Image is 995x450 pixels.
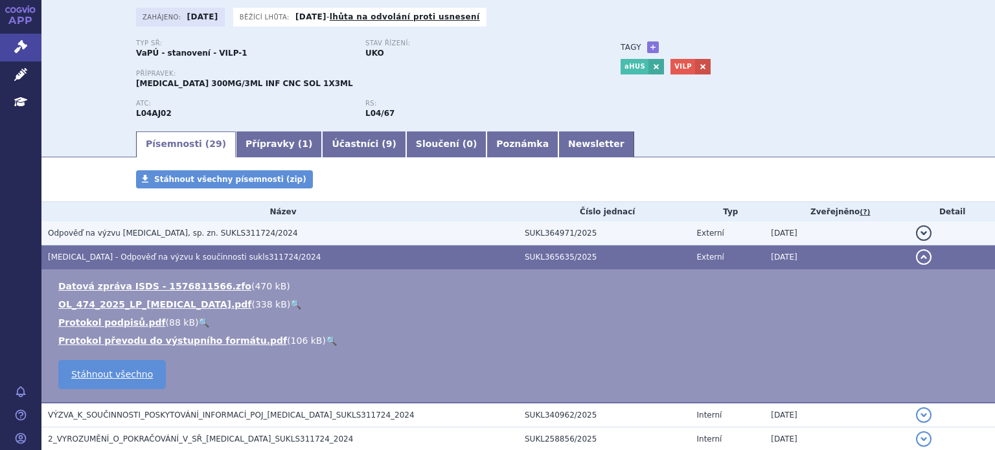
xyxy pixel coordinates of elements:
button: detail [916,407,932,423]
a: Účastníci (9) [322,131,406,157]
th: Zveřejněno [764,202,909,221]
a: Newsletter [558,131,634,157]
button: detail [916,225,932,241]
td: SUKL364971/2025 [518,221,691,245]
p: ATC: [136,100,352,107]
a: Poznámka [486,131,558,157]
a: Protokol podpisů.pdf [58,317,166,328]
span: VÝZVA_K_SOUČINNOSTI_POSKYTOVÁNÍ_INFORMACÍ_POJ_ULTOMIRIS_SUKLS311724_2024 [48,411,415,420]
a: Přípravky (1) [236,131,322,157]
p: Typ SŘ: [136,39,352,47]
a: 🔍 [290,299,301,309]
a: + [647,41,659,53]
th: Název [41,202,518,221]
li: ( ) [58,316,982,329]
strong: RAVULIZUMAB [136,109,172,118]
a: 🔍 [326,335,337,346]
a: VILP [670,59,695,74]
strong: VaPÚ - stanovení - VILP-1 [136,49,247,58]
strong: [DATE] [295,12,326,21]
span: 106 kB [291,335,323,346]
span: [MEDICAL_DATA] 300MG/3ML INF CNC SOL 1X3ML [136,79,353,88]
li: ( ) [58,334,982,347]
li: ( ) [58,298,982,311]
th: Číslo jednací [518,202,691,221]
th: Typ [691,202,765,221]
abbr: (?) [860,208,870,217]
h3: Tagy [621,39,641,55]
a: Stáhnout všechny písemnosti (zip) [136,170,313,188]
p: RS: [365,100,582,107]
li: ( ) [58,280,982,293]
span: Externí [697,229,724,238]
td: [DATE] [764,403,909,427]
a: 🔍 [198,317,209,328]
button: detail [916,249,932,265]
strong: [DATE] [187,12,218,21]
a: Stáhnout všechno [58,360,166,389]
span: 2_VYROZUMĚNÍ_O_POKRAČOVÁNÍ_V_SŘ_ULTOMIRIS_SUKLS311724_2024 [48,434,353,444]
span: 470 kB [255,281,286,291]
strong: UKO [365,49,384,58]
span: Interní [697,434,722,444]
a: lhůta na odvolání proti usnesení [330,12,480,21]
span: 0 [466,139,473,149]
p: - [295,12,480,22]
span: Interní [697,411,722,420]
button: detail [916,431,932,447]
a: Datová zpráva ISDS - 1576811566.zfo [58,281,251,291]
th: Detail [909,202,995,221]
a: aHUS [621,59,648,74]
span: Běžící lhůta: [240,12,292,22]
span: 338 kB [255,299,287,309]
span: 9 [386,139,393,149]
strong: ravulizumab [365,109,395,118]
td: SUKL365635/2025 [518,245,691,269]
a: Sloučení (0) [406,131,486,157]
span: 88 kB [169,317,195,328]
span: 1 [302,139,308,149]
span: Zahájeno: [143,12,183,22]
span: Stáhnout všechny písemnosti (zip) [154,175,306,184]
p: Přípravek: [136,70,595,78]
span: Odpověď na výzvu ULTOMIRIS, sp. zn. SUKLS311724/2024 [48,229,298,238]
td: SUKL340962/2025 [518,403,691,427]
span: ULTOMIRIS - Odpověď na výzvu k součinnosti sukls311724/2024 [48,253,321,262]
a: OL_474_2025_LP_[MEDICAL_DATA].pdf [58,299,251,309]
a: Protokol převodu do výstupního formátu.pdf [58,335,287,346]
span: Externí [697,253,724,262]
a: Písemnosti (29) [136,131,236,157]
span: 29 [209,139,222,149]
td: [DATE] [764,245,909,269]
p: Stav řízení: [365,39,582,47]
td: [DATE] [764,221,909,245]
